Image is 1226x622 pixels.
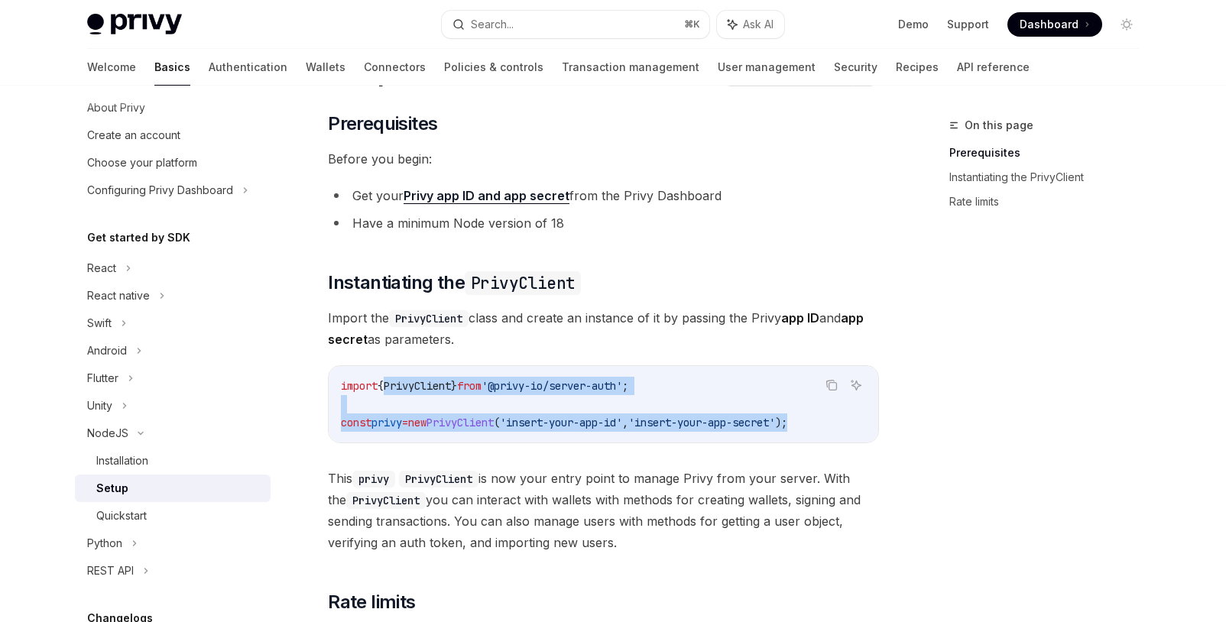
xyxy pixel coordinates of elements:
a: Demo [898,17,929,32]
div: React native [87,287,150,305]
a: Setup [75,475,271,502]
span: On this page [965,116,1033,134]
span: { [378,379,384,393]
span: from [457,379,482,393]
span: Import the class and create an instance of it by passing the Privy and as parameters. [328,307,879,350]
code: PrivyClient [465,271,581,295]
span: 'insert-your-app-id' [500,416,622,429]
span: PrivyClient [427,416,494,429]
div: Choose your platform [87,154,197,172]
span: Prerequisites [328,112,437,136]
div: Configuring Privy Dashboard [87,181,233,199]
a: Welcome [87,49,136,86]
div: Python [87,534,122,552]
span: import [341,379,378,393]
span: ⌘ K [684,18,700,31]
a: Prerequisites [949,141,1151,165]
div: Flutter [87,369,118,387]
span: ; [622,379,628,393]
a: Installation [75,447,271,475]
div: Quickstart [96,507,147,525]
div: Search... [471,15,514,34]
div: Installation [96,452,148,470]
code: PrivyClient [389,310,469,327]
span: PrivyClient [384,379,451,393]
span: = [402,416,408,429]
a: Policies & controls [444,49,543,86]
span: '@privy-io/server-auth' [482,379,622,393]
a: Instantiating the PrivyClient [949,165,1151,190]
span: ); [775,416,787,429]
span: Instantiating the [328,271,581,295]
a: Recipes [896,49,939,86]
h5: Get started by SDK [87,228,190,247]
div: Android [87,342,127,360]
button: Copy the contents from the code block [822,375,842,395]
button: Toggle dark mode [1114,12,1139,37]
code: PrivyClient [346,492,426,509]
a: Transaction management [562,49,699,86]
span: Dashboard [1020,17,1078,32]
a: Create an account [75,121,271,149]
span: Ask AI [743,17,774,32]
code: PrivyClient [399,471,478,488]
span: privy [371,416,402,429]
a: Dashboard [1007,12,1102,37]
li: Get your from the Privy Dashboard [328,185,879,206]
div: NodeJS [87,424,128,442]
span: ( [494,416,500,429]
a: Connectors [364,49,426,86]
a: Quickstart [75,502,271,530]
div: REST API [87,562,134,580]
a: Rate limits [949,190,1151,214]
div: React [87,259,116,277]
a: User management [718,49,816,86]
span: Before you begin: [328,148,879,170]
img: light logo [87,14,182,35]
span: } [451,379,457,393]
span: new [408,416,427,429]
a: Support [947,17,989,32]
div: Setup [96,479,128,497]
a: Authentication [209,49,287,86]
div: Create an account [87,126,180,144]
span: const [341,416,371,429]
a: Basics [154,49,190,86]
li: Have a minimum Node version of 18 [328,212,879,234]
code: privy [352,471,395,488]
strong: app ID [781,310,819,326]
span: , [622,416,628,429]
a: Choose your platform [75,149,271,177]
span: 'insert-your-app-secret' [628,416,775,429]
div: Unity [87,397,112,415]
button: Ask AI [717,11,784,38]
a: Security [834,49,877,86]
a: Privy app ID and app secret [404,188,569,204]
a: API reference [957,49,1030,86]
button: Search...⌘K [442,11,709,38]
button: Ask AI [846,375,866,395]
a: Wallets [306,49,345,86]
span: This is now your entry point to manage Privy from your server. With the you can interact with wal... [328,468,879,553]
div: Swift [87,314,112,332]
span: Rate limits [328,590,415,614]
